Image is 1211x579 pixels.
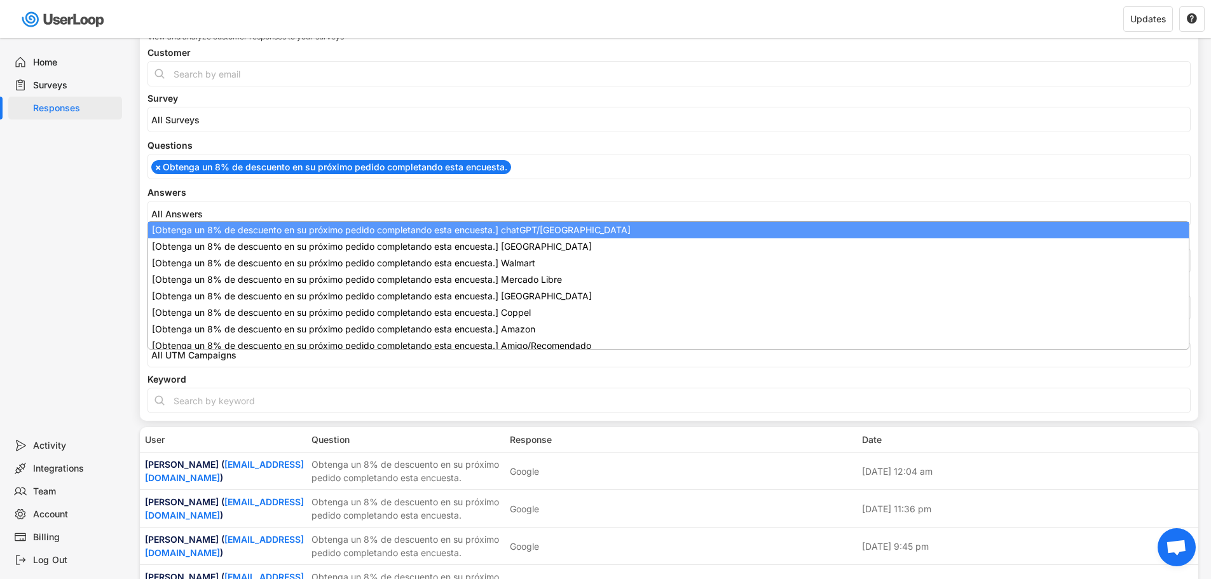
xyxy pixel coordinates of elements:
div: Surveys [33,79,117,92]
div: Question [311,433,502,446]
div: [PERSON_NAME] ( ) [145,458,304,484]
div: Home [33,57,117,69]
input: All Answers [151,208,1193,219]
li: [Obtenga un 8% de descuento en su próximo pedido completando esta encuesta.] [GEOGRAPHIC_DATA] [148,238,1189,255]
div: Obtenga un 8% de descuento en su próximo pedido completando esta encuesta. [311,495,502,522]
div: [PERSON_NAME] ( ) [145,533,304,559]
li: [Obtenga un 8% de descuento en su próximo pedido completando esta encuesta.] Coppel [148,304,1189,321]
li: [Obtenga un 8% de descuento en su próximo pedido completando esta encuesta.] Amigo/Recomendado [148,337,1189,354]
div: Survey [147,94,1191,103]
div: Google [510,540,539,553]
div: Obtenga un 8% de descuento en su próximo pedido completando esta encuesta. [311,458,502,484]
div: [DATE] 11:36 pm [862,502,1194,515]
div: Account [33,508,117,521]
div: Log Out [33,554,117,566]
div: [DATE] 9:45 pm [862,540,1194,553]
div: [PERSON_NAME] ( ) [145,495,304,522]
input: Search by keyword [147,388,1191,413]
div: Obtenga un 8% de descuento en su próximo pedido completando esta encuesta. [311,533,502,559]
a: [EMAIL_ADDRESS][DOMAIN_NAME] [145,459,304,483]
input: All Surveys [151,114,1193,125]
div: Responses [33,102,117,114]
div: User [145,433,304,446]
input: Search by email [147,61,1191,86]
li: [Obtenga un 8% de descuento en su próximo pedido completando esta encuesta.] Mercado Libre [148,271,1189,288]
div: Date [862,433,1194,446]
div: Response [510,433,854,446]
a: [EMAIL_ADDRESS][DOMAIN_NAME] [145,534,304,558]
a: Bate-papo aberto [1158,528,1196,566]
a: [EMAIL_ADDRESS][DOMAIN_NAME] [145,496,304,521]
div: Billing [33,531,117,543]
div: Questions [147,141,1191,150]
span: × [155,163,161,172]
div: Answers [147,188,1191,197]
div: Google [510,465,539,478]
button:  [1186,13,1198,25]
li: [Obtenga un 8% de descuento en su próximo pedido completando esta encuesta.] [GEOGRAPHIC_DATA] [148,288,1189,304]
input: All UTM Campaigns [151,350,1193,360]
li: Obtenga un 8% de descuento en su próximo pedido completando esta encuesta. [151,160,511,174]
div: Updates [1130,15,1166,24]
li: [Obtenga un 8% de descuento en su próximo pedido completando esta encuesta.] chatGPT/[GEOGRAPHIC_... [148,222,1189,238]
img: userloop-logo-01.svg [19,6,109,32]
div: Customer [147,48,1191,57]
li: [Obtenga un 8% de descuento en su próximo pedido completando esta encuesta.] Walmart [148,255,1189,271]
div: Activity [33,440,117,452]
div: [DATE] 12:04 am [862,465,1194,478]
div: View and analyze customer responses to your surveys [147,33,344,41]
div: Team [33,486,117,498]
div: Integrations [33,463,117,475]
li: [Obtenga un 8% de descuento en su próximo pedido completando esta encuesta.] Amazon [148,321,1189,337]
div: Google [510,502,539,515]
div: Keyword [147,375,1191,384]
text:  [1187,13,1197,24]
